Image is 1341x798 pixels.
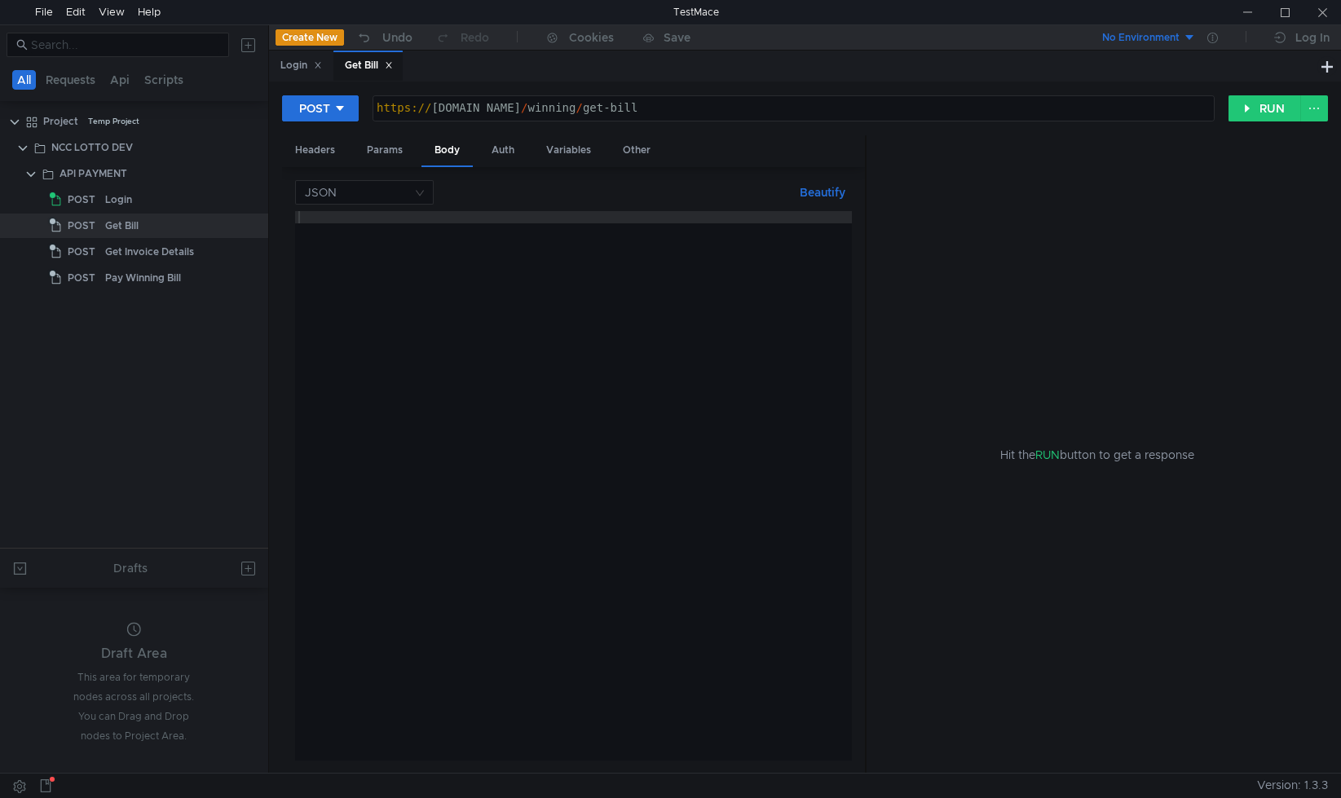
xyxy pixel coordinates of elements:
[610,135,664,165] div: Other
[276,29,344,46] button: Create New
[88,109,139,134] div: Temp Project
[105,187,132,212] div: Login
[105,214,139,238] div: Get Bill
[60,161,127,186] div: API PAYMENT
[421,135,473,167] div: Body
[68,240,95,264] span: POST
[51,135,133,160] div: NCC LOTTO DEV
[1000,446,1194,464] span: Hit the button to get a response
[41,70,100,90] button: Requests
[113,558,148,578] div: Drafts
[569,28,614,47] div: Cookies
[299,99,330,117] div: POST
[424,25,501,50] button: Redo
[793,183,852,202] button: Beautify
[354,135,416,165] div: Params
[105,240,194,264] div: Get Invoice Details
[282,95,359,121] button: POST
[105,70,135,90] button: Api
[1102,30,1180,46] div: No Environment
[31,36,219,54] input: Search...
[1083,24,1196,51] button: No Environment
[344,25,424,50] button: Undo
[43,109,78,134] div: Project
[282,135,348,165] div: Headers
[68,266,95,290] span: POST
[280,57,322,74] div: Login
[12,70,36,90] button: All
[68,187,95,212] span: POST
[533,135,604,165] div: Variables
[105,266,181,290] div: Pay Winning Bill
[1035,447,1060,462] span: RUN
[382,28,412,47] div: Undo
[664,32,690,43] div: Save
[1295,28,1330,47] div: Log In
[139,70,188,90] button: Scripts
[479,135,527,165] div: Auth
[345,57,393,74] div: Get Bill
[68,214,95,238] span: POST
[1257,774,1328,797] span: Version: 1.3.3
[461,28,489,47] div: Redo
[1229,95,1301,121] button: RUN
